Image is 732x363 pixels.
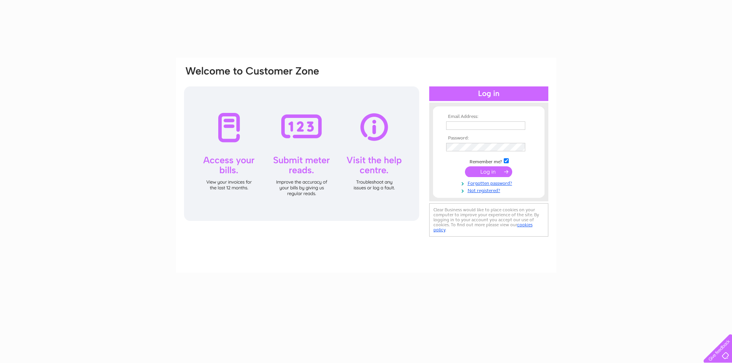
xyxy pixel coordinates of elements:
[446,179,533,186] a: Forgotten password?
[429,203,548,237] div: Clear Business would like to place cookies on your computer to improve your experience of the sit...
[433,222,533,232] a: cookies policy
[446,186,533,194] a: Not registered?
[444,136,533,141] th: Password:
[444,114,533,119] th: Email Address:
[444,157,533,165] td: Remember me?
[465,166,512,177] input: Submit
